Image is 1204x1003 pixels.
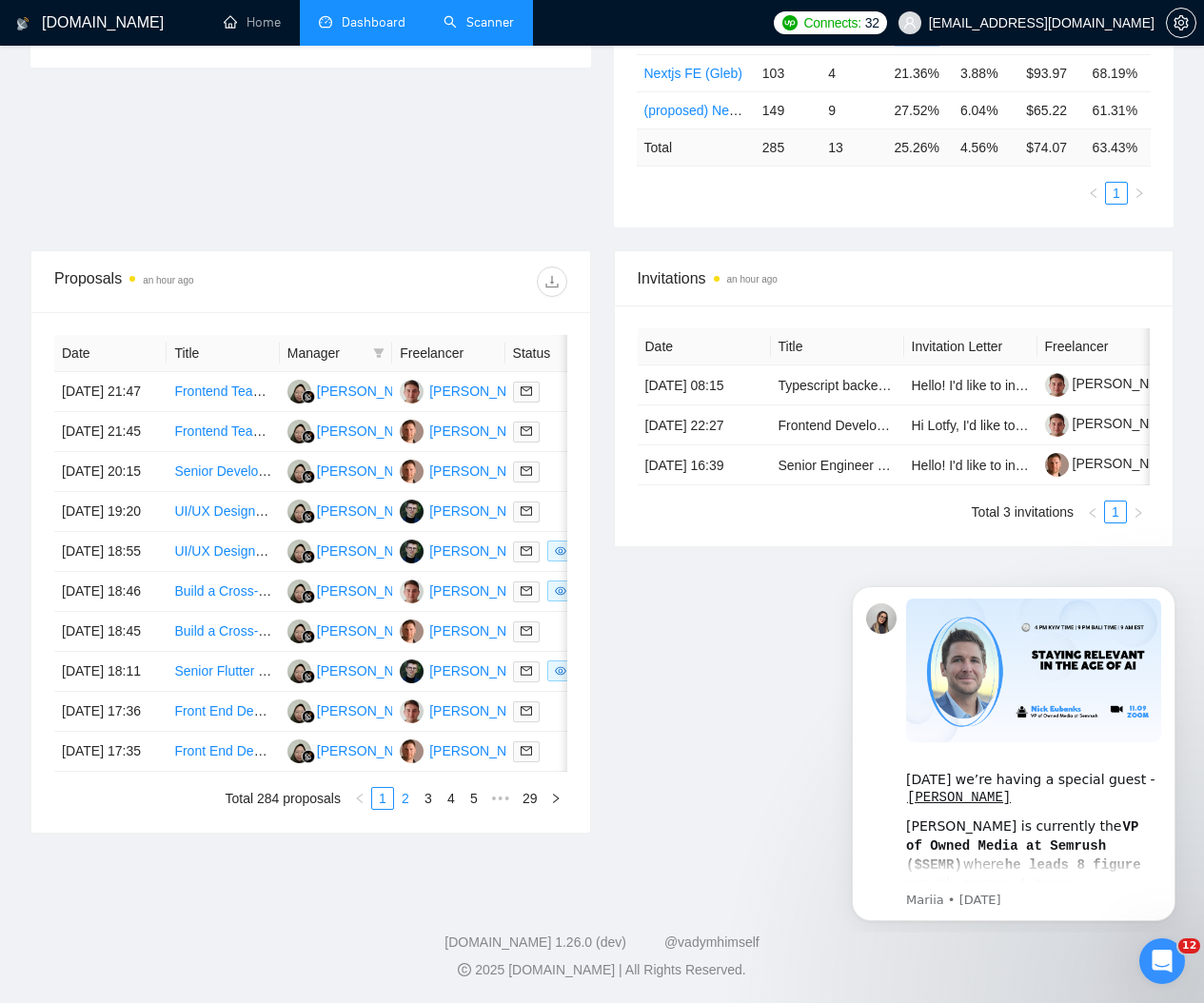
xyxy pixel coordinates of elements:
[463,787,485,810] li: 5
[317,501,426,521] div: [PERSON_NAME]
[644,103,828,118] a: (proposed) Next+React (Taras)
[1018,54,1084,91] td: $93.97
[174,423,653,439] a: Frontend Team Lead: React 18 & Next.js 14 High-Performance Crypto Trading UI
[400,742,539,757] a: GS[PERSON_NAME]
[400,462,539,478] a: GS[PERSON_NAME]
[820,54,886,91] td: 4
[167,372,279,412] td: Frontend Team Lead: React 18 & Next.js 14 High-Performance Crypto Trading UI
[637,128,755,166] td: Total
[287,502,426,518] a: R[PERSON_NAME]
[485,787,516,810] span: •••
[287,540,311,563] img: R
[54,412,167,452] td: [DATE] 21:45
[319,15,332,29] span: dashboard
[16,9,30,39] img: logo
[1045,413,1069,437] img: c1TTD8fo6FUdLEY03-7r503KS82t2in5rdjK6jvxD0eJrQJzjaP6zZYWASBHieVYaQ
[521,705,532,717] span: mail
[317,740,426,761] div: [PERSON_NAME]
[174,383,653,399] a: Frontend Team Lead: React 18 & Next.js 14 High-Performance Crypto Trading UI
[444,934,626,950] a: [DOMAIN_NAME] 1.26.0 (dev)
[317,620,426,641] div: [PERSON_NAME]
[287,542,426,558] a: R[PERSON_NAME]
[392,335,504,372] th: Freelancer
[317,700,426,721] div: [PERSON_NAME]
[400,659,424,683] img: AL
[1139,938,1185,984] iframe: Intercom live chat
[823,569,1204,933] iframe: Intercom notifications message
[395,788,416,809] a: 2
[287,742,426,757] a: R[PERSON_NAME]
[444,14,514,30] a: searchScanner
[174,543,635,559] a: UI/UX Designer for Gamified Fitness Web App (Gaming Experience Required)
[1104,501,1127,523] li: 1
[302,630,315,643] img: gigradar-bm.png
[174,623,763,639] a: Build a Cross-Browser Web App for Screenshot Capture, AI Analysis, and Google Slides Generation
[521,745,532,757] span: mail
[400,420,424,443] img: GS
[887,91,953,128] td: 27.52%
[15,960,1189,980] div: 2025 [DOMAIN_NAME] | All Rights Reserved.
[887,54,953,91] td: 21.36%
[440,787,463,810] li: 4
[638,405,771,445] td: [DATE] 22:27
[400,500,424,523] img: AL
[317,381,426,402] div: [PERSON_NAME]
[544,787,567,810] button: right
[302,670,315,683] img: gigradar-bm.png
[521,665,532,677] span: mail
[521,585,532,597] span: mail
[429,700,539,721] div: [PERSON_NAME]
[400,542,539,558] a: AL[PERSON_NAME]
[167,532,279,572] td: UI/UX Designer for Gamified Fitness Web App (Gaming Experience Required)
[372,788,393,809] a: 1
[429,461,539,482] div: [PERSON_NAME]
[441,788,462,809] a: 4
[820,91,886,128] td: 9
[537,266,567,297] button: download
[317,580,426,601] div: [PERSON_NAME]
[373,347,385,359] span: filter
[394,787,417,810] li: 2
[782,15,798,30] img: upwork-logo.png
[287,580,311,603] img: R
[54,732,167,772] td: [DATE] 17:35
[400,662,539,678] a: AL[PERSON_NAME]
[1045,373,1069,397] img: c1TTD8fo6FUdLEY03-7r503KS82t2in5rdjK6jvxD0eJrQJzjaP6zZYWASBHieVYaQ
[555,585,566,597] span: eye
[400,622,539,638] a: GS[PERSON_NAME]
[887,128,953,166] td: 25.26 %
[302,710,315,723] img: gigradar-bm.png
[174,503,412,519] a: UI/UX Designer for Healthcare Web App
[429,421,539,442] div: [PERSON_NAME]
[302,470,315,483] img: gigradar-bm.png
[400,582,539,598] a: TZ[PERSON_NAME]
[953,91,1018,128] td: 6.04%
[771,365,904,405] td: Typescript backend dev
[779,378,918,393] a: Typescript backend dev
[755,54,820,91] td: 103
[1018,91,1084,128] td: $65.22
[54,492,167,532] td: [DATE] 19:20
[287,662,426,678] a: R[PERSON_NAME]
[429,620,539,641] div: [PERSON_NAME]
[287,659,311,683] img: R
[972,501,1074,523] li: Total 3 invitations
[400,619,424,643] img: GS
[167,692,279,732] td: Front End Developer with React Expertise Needed
[865,12,879,33] span: 32
[418,788,439,809] a: 3
[664,934,760,950] a: @vadymhimself
[287,383,426,398] a: R[PERSON_NAME]
[429,660,539,681] div: [PERSON_NAME]
[521,465,532,477] span: mail
[1085,128,1151,166] td: 63.43 %
[287,699,311,723] img: R
[167,452,279,492] td: Senior Developer - Exchange Application
[167,492,279,532] td: UI/UX Designer for Healthcare Web App
[1045,376,1182,391] a: [PERSON_NAME]
[54,452,167,492] td: [DATE] 20:15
